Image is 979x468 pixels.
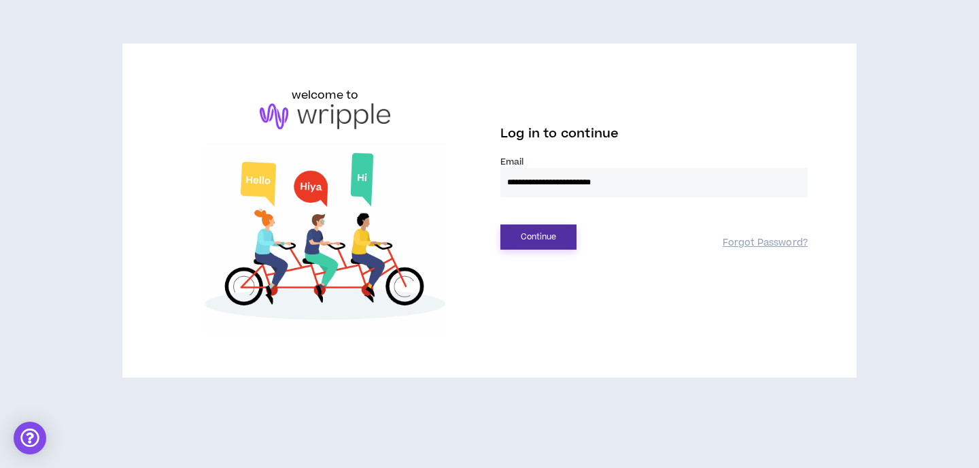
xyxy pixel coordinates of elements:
[14,422,46,454] div: Open Intercom Messenger
[500,156,808,168] label: Email
[500,125,619,142] span: Log in to continue
[171,143,479,335] img: Welcome to Wripple
[500,224,577,250] button: Continue
[260,103,390,129] img: logo-brand.png
[292,87,359,103] h6: welcome to
[723,237,808,250] a: Forgot Password?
